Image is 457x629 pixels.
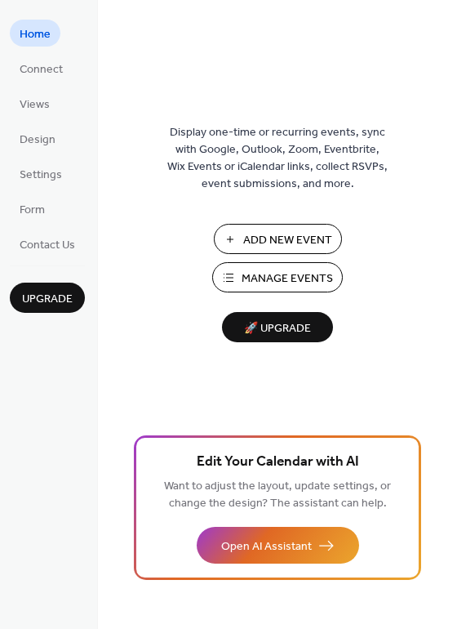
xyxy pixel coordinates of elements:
[20,167,62,184] span: Settings
[167,124,388,193] span: Display one-time or recurring events, sync with Google, Outlook, Zoom, Eventbrite, Wix Events or ...
[212,262,343,292] button: Manage Events
[214,224,342,254] button: Add New Event
[20,237,75,254] span: Contact Us
[222,312,333,342] button: 🚀 Upgrade
[197,527,359,564] button: Open AI Assistant
[20,61,63,78] span: Connect
[10,283,85,313] button: Upgrade
[10,55,73,82] a: Connect
[197,451,359,474] span: Edit Your Calendar with AI
[242,270,333,288] span: Manage Events
[221,538,312,555] span: Open AI Assistant
[164,475,391,515] span: Want to adjust the layout, update settings, or change the design? The assistant can help.
[22,291,73,308] span: Upgrade
[10,20,60,47] a: Home
[10,230,85,257] a: Contact Us
[20,202,45,219] span: Form
[10,125,65,152] a: Design
[20,26,51,43] span: Home
[10,195,55,222] a: Form
[243,232,332,249] span: Add New Event
[232,318,323,340] span: 🚀 Upgrade
[10,160,72,187] a: Settings
[20,132,55,149] span: Design
[20,96,50,114] span: Views
[10,90,60,117] a: Views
